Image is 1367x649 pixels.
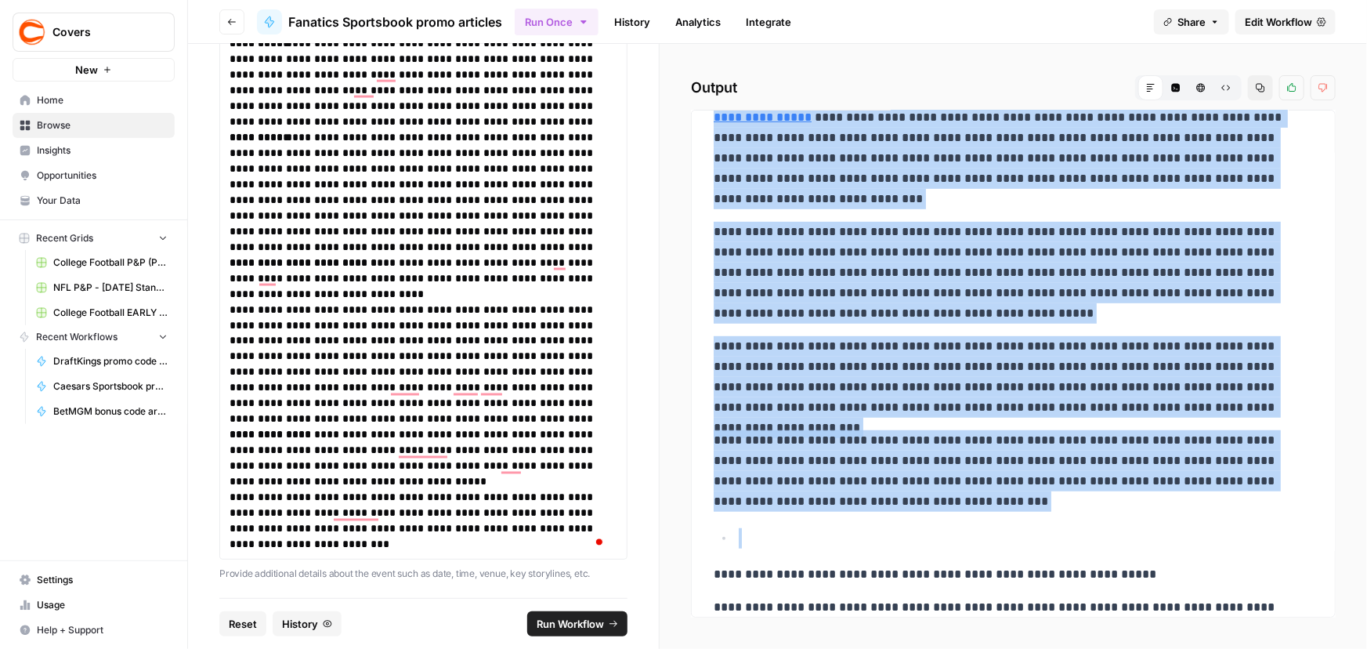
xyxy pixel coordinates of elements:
[29,250,175,275] a: College Football P&P (Production) Grid (1)
[13,163,175,188] a: Opportunities
[273,611,342,636] button: History
[13,188,175,213] a: Your Data
[13,113,175,138] a: Browse
[53,354,168,368] span: DraftKings promo code articles
[29,275,175,300] a: NFL P&P - [DATE] Standard (Production) Grid (1)
[1177,14,1206,30] span: Share
[37,169,168,183] span: Opportunities
[37,143,168,158] span: Insights
[13,13,175,52] button: Workspace: Covers
[605,9,660,34] a: History
[53,379,168,393] span: Caesars Sportsbook promo code articles
[666,9,730,34] a: Analytics
[75,62,98,78] span: New
[53,306,168,320] span: College Football EARLY LEANS (Production) Grid (1)
[1245,14,1312,30] span: Edit Workflow
[29,399,175,424] a: BetMGM bonus code articles
[52,24,147,40] span: Covers
[13,138,175,163] a: Insights
[257,9,502,34] a: Fanatics Sportsbook promo articles
[53,256,168,270] span: College Football P&P (Production) Grid (1)
[219,566,627,582] p: Provide additional details about the event such as date, time, venue, key storylines, etc.
[13,325,175,349] button: Recent Workflows
[288,13,502,31] span: Fanatics Sportsbook promo articles
[13,593,175,618] a: Usage
[229,616,257,632] span: Reset
[736,9,801,34] a: Integrate
[36,330,118,344] span: Recent Workflows
[282,616,318,632] span: History
[37,573,168,587] span: Settings
[29,300,175,325] a: College Football EARLY LEANS (Production) Grid (1)
[37,93,168,107] span: Home
[13,88,175,113] a: Home
[37,118,168,132] span: Browse
[37,623,168,637] span: Help + Support
[13,227,175,250] button: Recent Grids
[691,75,1336,100] h2: Output
[515,9,599,35] button: Run Once
[53,281,168,295] span: NFL P&P - [DATE] Standard (Production) Grid (1)
[18,18,46,46] img: Covers Logo
[53,404,168,419] span: BetMGM bonus code articles
[13,618,175,643] button: Help + Support
[29,374,175,399] a: Caesars Sportsbook promo code articles
[37,194,168,208] span: Your Data
[13,567,175,593] a: Settings
[1154,9,1229,34] button: Share
[1235,9,1336,34] a: Edit Workflow
[527,611,627,636] button: Run Workflow
[537,616,604,632] span: Run Workflow
[29,349,175,374] a: DraftKings promo code articles
[13,58,175,82] button: New
[37,598,168,612] span: Usage
[36,231,93,245] span: Recent Grids
[219,611,266,636] button: Reset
